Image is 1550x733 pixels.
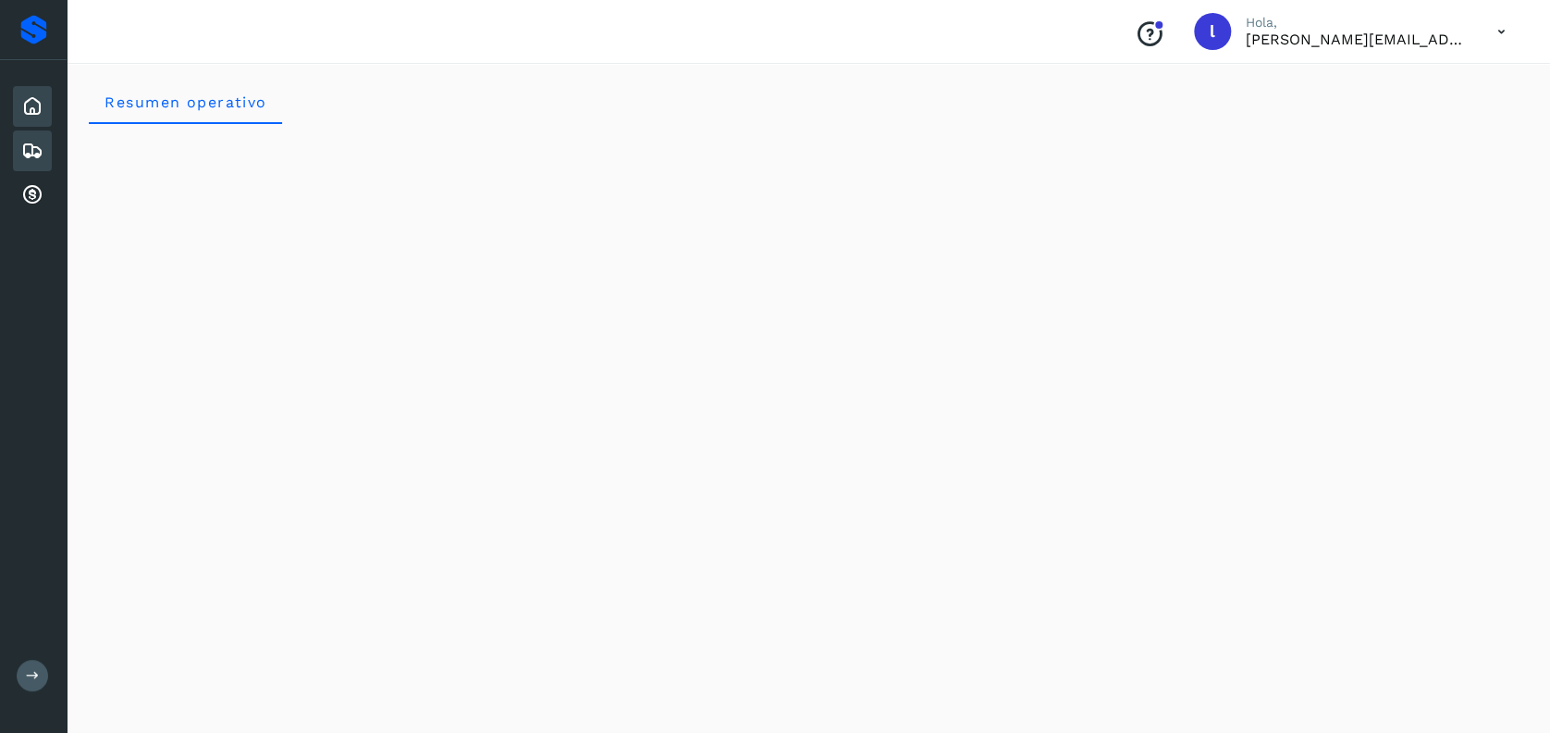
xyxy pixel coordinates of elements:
p: Hola, [1246,15,1468,31]
div: Cuentas por cobrar [13,175,52,216]
p: lorena.rojo@serviciosatc.com.mx [1246,31,1468,48]
div: Inicio [13,86,52,127]
div: Embarques [13,130,52,171]
span: Resumen operativo [104,93,267,111]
